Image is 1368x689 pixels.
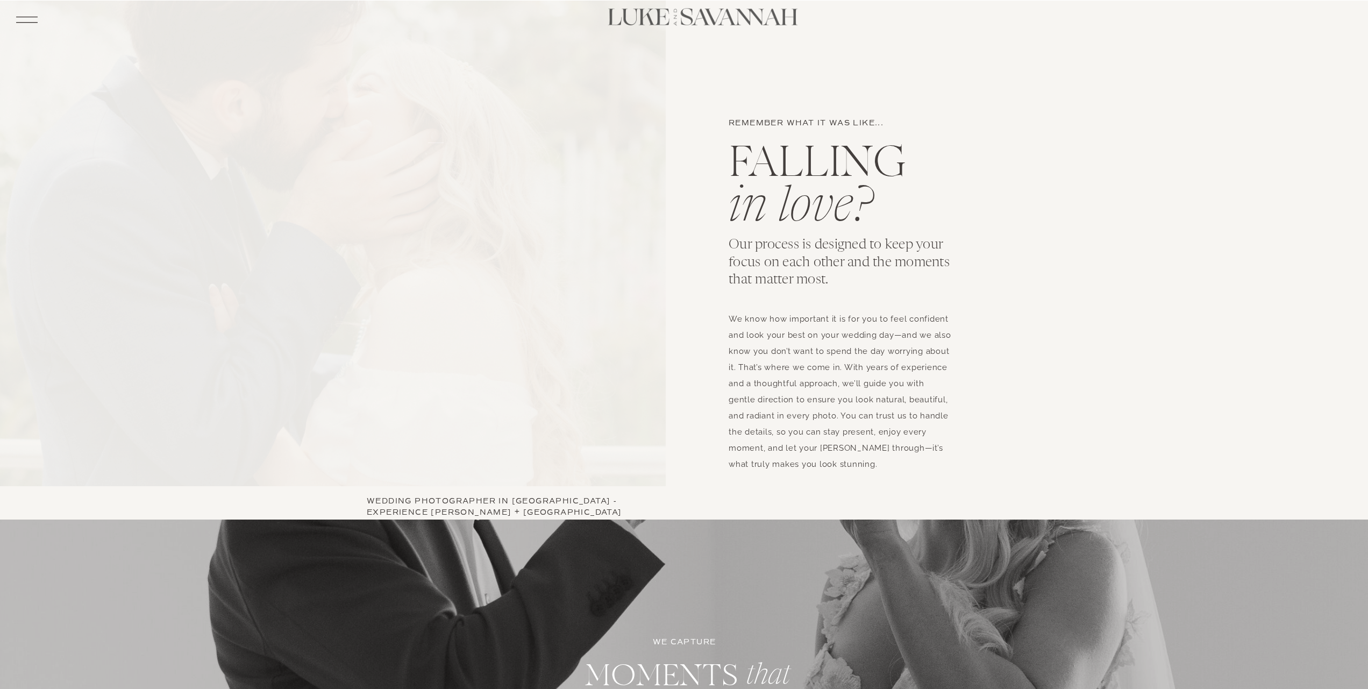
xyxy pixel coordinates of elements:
[729,237,954,300] p: Our process is designed to keep your focus on each other and the moments that matter most.
[729,142,885,167] p: FALLING
[729,179,903,204] p: in love?
[729,117,917,127] p: REMEMBER WHAT IT WAS LIKE...
[367,495,661,505] h1: wedding photographer in [GEOGRAPHIC_DATA] - experience [PERSON_NAME] + [GEOGRAPHIC_DATA]
[729,311,951,397] p: We know how important it is for you to feel confident and look your best on your wedding day—and ...
[746,659,815,685] p: that
[573,636,795,645] p: WE CAPTURE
